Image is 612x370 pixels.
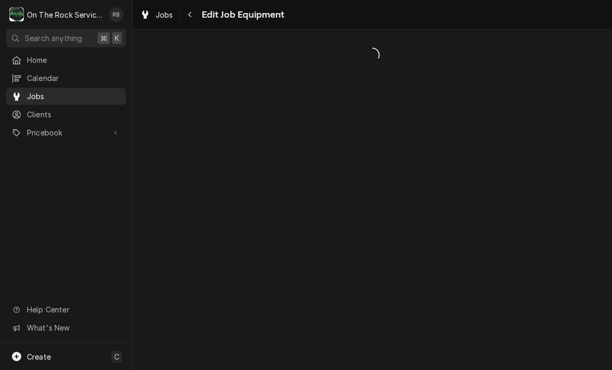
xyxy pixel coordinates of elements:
[136,6,177,23] a: Jobs
[27,54,121,65] span: Home
[27,127,105,138] span: Pricebook
[109,7,123,22] div: Ray Beals's Avatar
[27,322,120,333] span: What's New
[6,301,126,318] a: Go to Help Center
[27,304,120,315] span: Help Center
[182,6,199,23] button: Navigate back
[133,44,612,66] span: Loading...
[156,9,173,20] span: Jobs
[27,352,51,361] span: Create
[27,109,121,120] span: Clients
[25,33,82,44] span: Search anything
[199,8,285,22] span: Edit Job Equipment
[109,7,123,22] div: RB
[6,106,126,123] a: Clients
[6,124,126,141] a: Go to Pricebook
[6,88,126,105] a: Jobs
[6,319,126,336] a: Go to What's New
[27,9,103,20] div: On The Rock Services
[6,29,126,47] button: Search anything⌘K
[27,91,121,102] span: Jobs
[6,70,126,87] a: Calendar
[6,51,126,68] a: Home
[9,7,24,22] div: O
[27,73,121,84] span: Calendar
[115,33,119,44] span: K
[100,33,107,44] span: ⌘
[9,7,24,22] div: On The Rock Services's Avatar
[114,351,119,362] span: C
